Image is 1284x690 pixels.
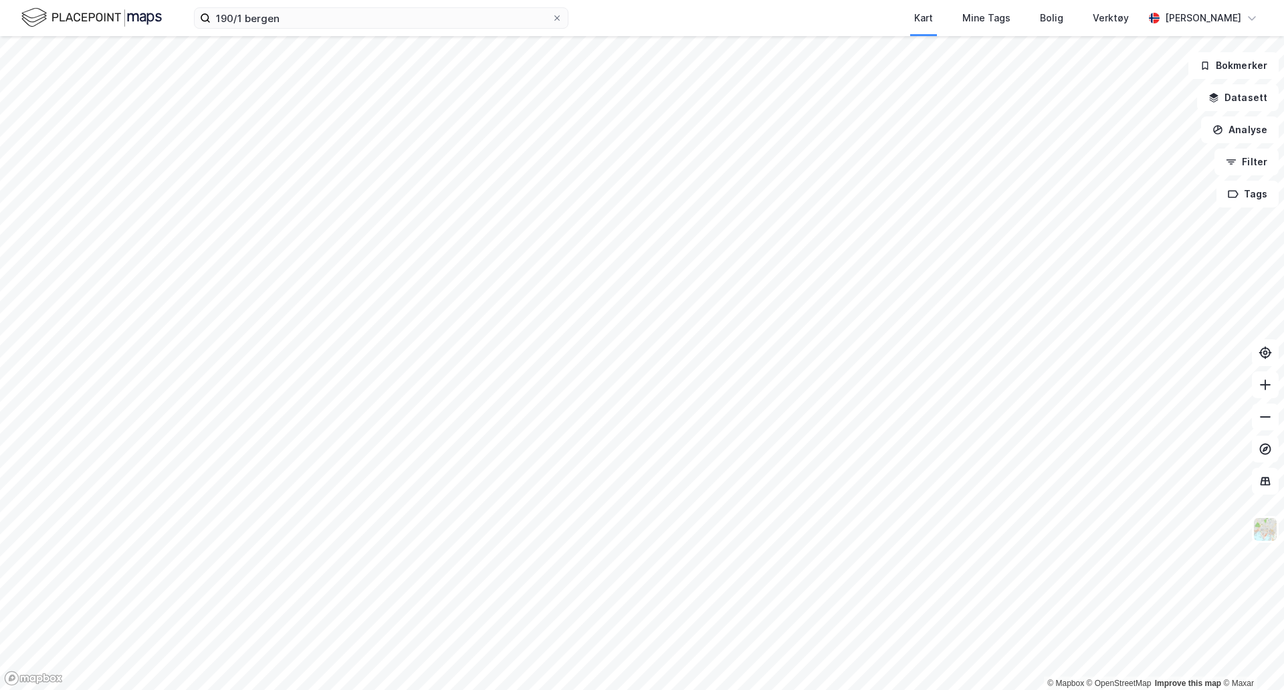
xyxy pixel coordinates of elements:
[1253,517,1278,542] img: Z
[962,10,1010,26] div: Mine Tags
[1165,10,1241,26] div: [PERSON_NAME]
[1197,84,1279,111] button: Datasett
[4,671,63,686] a: Mapbox homepage
[1047,679,1084,688] a: Mapbox
[1188,52,1279,79] button: Bokmerker
[1217,626,1284,690] div: Kontrollprogram for chat
[914,10,933,26] div: Kart
[1040,10,1063,26] div: Bolig
[1216,181,1279,207] button: Tags
[1093,10,1129,26] div: Verktøy
[1155,679,1221,688] a: Improve this map
[1217,626,1284,690] iframe: Chat Widget
[1214,149,1279,175] button: Filter
[21,6,162,29] img: logo.f888ab2527a4732fd821a326f86c7f29.svg
[211,8,552,28] input: Søk på adresse, matrikkel, gårdeiere, leietakere eller personer
[1087,679,1152,688] a: OpenStreetMap
[1201,116,1279,143] button: Analyse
